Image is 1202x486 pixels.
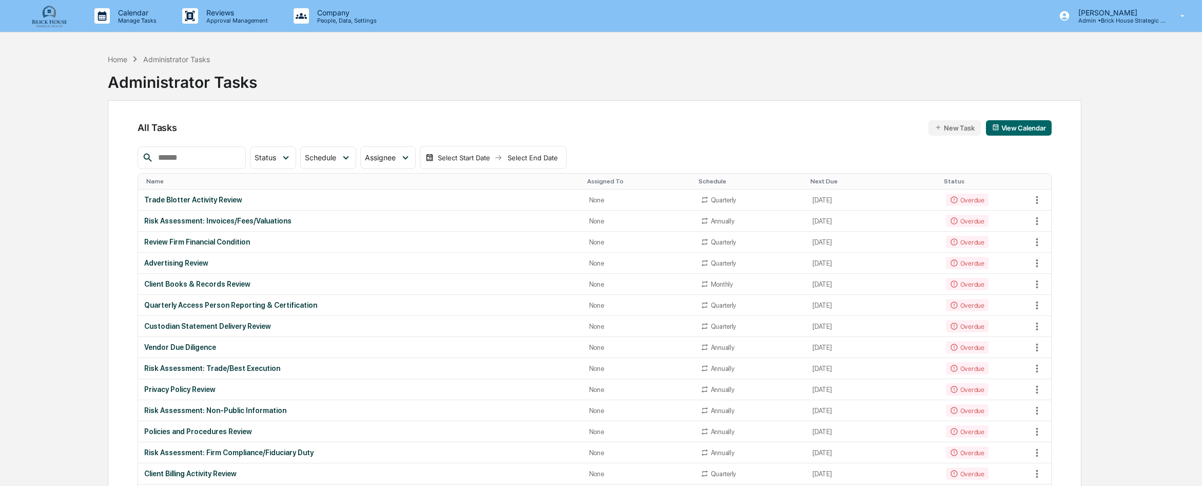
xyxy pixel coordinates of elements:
[946,257,988,269] div: Overdue
[589,470,688,478] div: None
[144,280,576,288] div: Client Books & Records Review
[806,295,939,316] td: [DATE]
[144,385,576,394] div: Privacy Policy Review
[589,302,688,309] div: None
[144,259,576,267] div: Advertising Review
[589,407,688,415] div: None
[944,178,1027,185] div: Toggle SortBy
[711,323,736,330] div: Quarterly
[711,281,733,288] div: Monthly
[806,232,939,253] td: [DATE]
[494,154,502,162] img: arrow right
[505,154,561,162] div: Select End Date
[711,365,734,372] div: Annually
[589,344,688,351] div: None
[806,190,939,211] td: [DATE]
[946,320,988,332] div: Overdue
[711,217,734,225] div: Annually
[928,120,980,136] button: New Task
[138,122,177,133] span: All Tasks
[589,238,688,246] div: None
[711,407,734,415] div: Annually
[589,386,688,394] div: None
[110,17,162,24] p: Manage Tasks
[946,425,988,438] div: Overdue
[144,448,576,457] div: Risk Assessment: Firm Compliance/Fiduciary Duty
[711,259,736,267] div: Quarterly
[699,178,803,185] div: Toggle SortBy
[144,196,576,204] div: Trade Blotter Activity Review
[946,446,988,459] div: Overdue
[144,301,576,309] div: Quarterly Access Person Reporting & Certification
[806,442,939,463] td: [DATE]
[309,8,382,17] p: Company
[1070,8,1166,17] p: [PERSON_NAME]
[1169,452,1197,480] iframe: Open customer support
[198,17,273,24] p: Approval Management
[146,178,578,185] div: Toggle SortBy
[589,449,688,457] div: None
[365,153,396,162] span: Assignee
[711,344,734,351] div: Annually
[711,196,736,204] div: Quarterly
[108,55,127,64] div: Home
[255,153,276,162] span: Status
[305,153,336,162] span: Schedule
[108,65,257,91] div: Administrator Tasks
[587,178,690,185] div: Toggle SortBy
[810,178,935,185] div: Toggle SortBy
[992,124,999,131] img: calendar
[806,421,939,442] td: [DATE]
[1070,17,1166,24] p: Admin • Brick House Strategic Wealth
[144,343,576,351] div: Vendor Due Diligence
[1031,178,1051,185] div: Toggle SortBy
[198,8,273,17] p: Reviews
[436,154,492,162] div: Select Start Date
[711,449,734,457] div: Annually
[946,278,988,290] div: Overdue
[806,337,939,358] td: [DATE]
[589,259,688,267] div: None
[589,217,688,225] div: None
[711,302,736,309] div: Quarterly
[589,365,688,372] div: None
[711,386,734,394] div: Annually
[806,316,939,337] td: [DATE]
[946,215,988,227] div: Overdue
[144,217,576,225] div: Risk Assessment: Invoices/Fees/Valuations
[144,406,576,415] div: Risk Assessment: Non-Public Information
[425,154,434,162] img: calendar
[711,470,736,478] div: Quarterly
[143,55,210,64] div: Administrator Tasks
[309,17,382,24] p: People, Data, Settings
[144,322,576,330] div: Custodian Statement Delivery Review
[589,428,688,436] div: None
[589,281,688,288] div: None
[986,120,1052,136] button: View Calendar
[806,379,939,400] td: [DATE]
[144,427,576,436] div: Policies and Procedures Review
[25,4,74,28] img: logo
[946,341,988,353] div: Overdue
[144,364,576,372] div: Risk Assessment: Trade/Best Execution
[946,299,988,311] div: Overdue
[144,238,576,246] div: Review Firm Financial Condition
[946,362,988,375] div: Overdue
[806,253,939,274] td: [DATE]
[806,358,939,379] td: [DATE]
[589,323,688,330] div: None
[806,463,939,484] td: [DATE]
[806,400,939,421] td: [DATE]
[144,470,576,478] div: Client Billing Activity Review
[110,8,162,17] p: Calendar
[806,274,939,295] td: [DATE]
[806,211,939,232] td: [DATE]
[946,194,988,206] div: Overdue
[946,236,988,248] div: Overdue
[711,428,734,436] div: Annually
[589,196,688,204] div: None
[946,383,988,396] div: Overdue
[711,238,736,246] div: Quarterly
[946,404,988,417] div: Overdue
[946,468,988,480] div: Overdue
